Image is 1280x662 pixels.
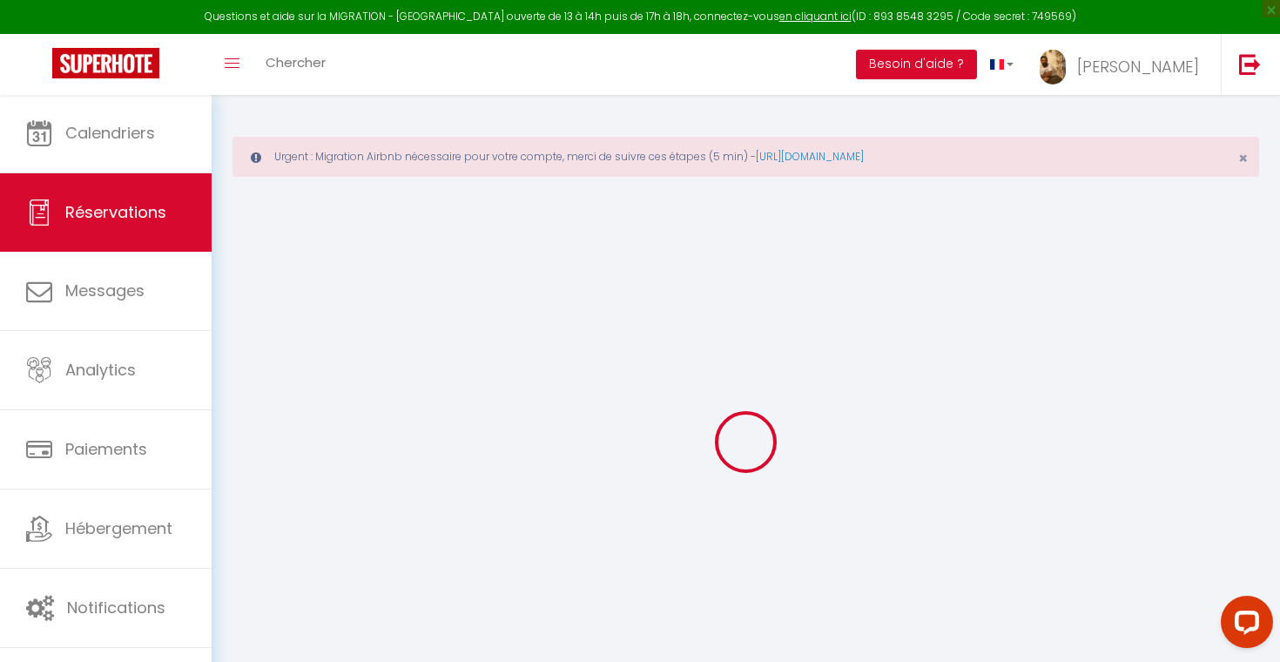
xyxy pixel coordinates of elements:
[779,9,852,24] a: en cliquant ici
[65,517,172,539] span: Hébergement
[756,149,864,164] a: [URL][DOMAIN_NAME]
[1040,50,1066,84] img: ...
[253,34,339,95] a: Chercher
[232,137,1259,177] div: Urgent : Migration Airbnb nécessaire pour votre compte, merci de suivre ces étapes (5 min) -
[52,48,159,78] img: Super Booking
[65,359,136,381] span: Analytics
[1027,34,1221,95] a: ... [PERSON_NAME]
[1238,151,1248,166] button: Close
[1207,589,1280,662] iframe: LiveChat chat widget
[65,201,166,223] span: Réservations
[65,122,155,144] span: Calendriers
[65,280,145,301] span: Messages
[67,597,165,618] span: Notifications
[266,53,326,71] span: Chercher
[65,438,147,460] span: Paiements
[1239,53,1261,75] img: logout
[856,50,977,79] button: Besoin d'aide ?
[1238,147,1248,169] span: ×
[1077,56,1199,78] span: [PERSON_NAME]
